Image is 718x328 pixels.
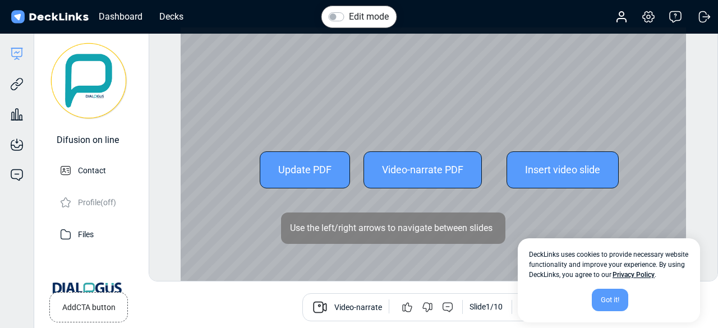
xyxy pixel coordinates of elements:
div: Decks [154,10,189,24]
small: Add CTA button [62,297,116,313]
label: Edit mode [349,10,389,24]
span: Video-narrate [334,302,382,315]
div: Difusion on line [57,133,119,147]
p: Files [78,227,94,241]
div: Dashboard [93,10,148,24]
span: DeckLinks uses cookies to provide necessary website functionality and improve your experience. By... [529,250,689,280]
p: Profile (off) [78,195,116,209]
div: Insert video slide [507,151,619,188]
img: DeckLinks [9,9,90,25]
a: Privacy Policy [613,271,655,279]
div: Got it! [592,289,628,311]
div: Slide 1 / 10 [470,301,503,313]
div: Video-narrate PDF [363,151,482,188]
p: Contact [78,163,106,177]
img: Company Banner [49,250,127,328]
img: avatar [49,41,128,120]
div: Update PDF [260,151,350,188]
